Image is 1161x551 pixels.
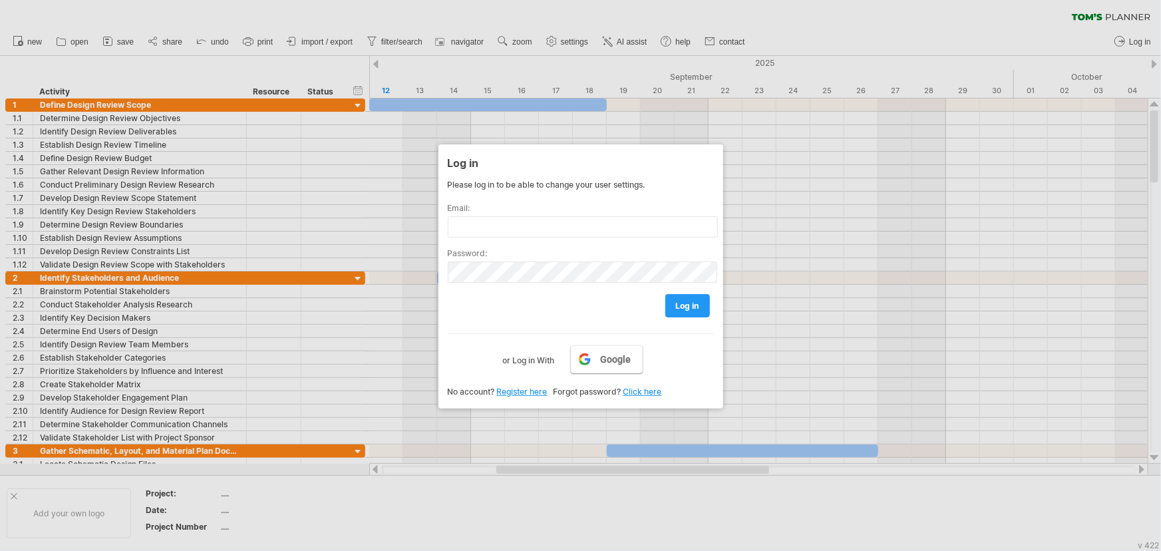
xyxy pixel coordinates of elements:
[676,301,699,311] span: log in
[554,387,621,397] span: Forgot password?
[571,345,643,373] a: Google
[448,387,495,397] span: No account?
[448,150,714,174] div: Log in
[601,354,631,365] span: Google
[448,248,714,258] label: Password:
[448,180,714,190] div: Please log in to be able to change your user settings.
[448,203,714,213] label: Email:
[623,387,662,397] a: Click here
[497,387,548,397] a: Register here
[503,345,555,368] label: or Log in With
[665,294,710,317] a: log in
